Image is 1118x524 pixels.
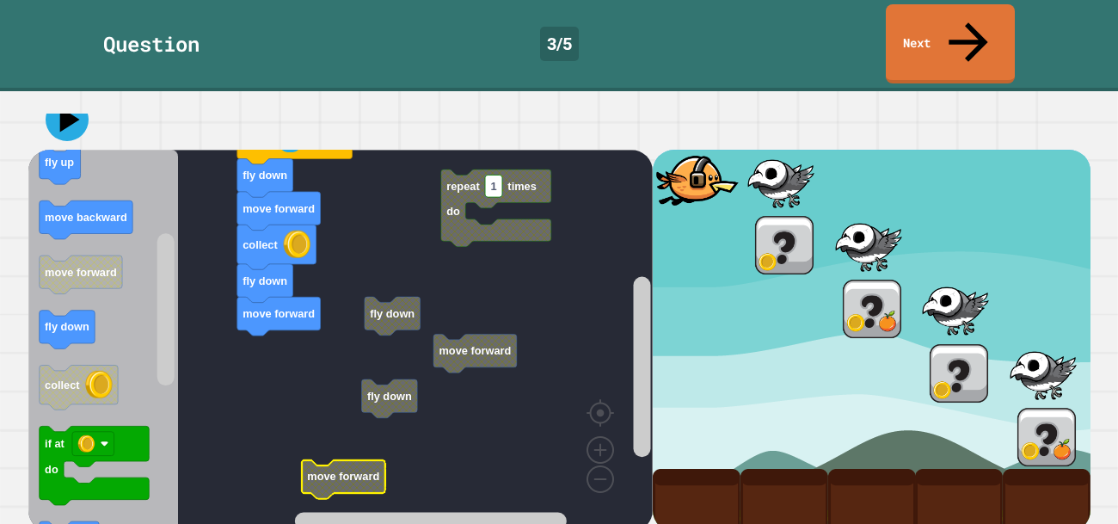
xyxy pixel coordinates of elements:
[103,28,200,59] div: Question
[370,307,415,320] text: fly down
[507,180,536,193] text: times
[243,307,315,320] text: move forward
[45,379,80,392] text: collect
[45,267,117,280] text: move forward
[886,4,1015,83] a: Next
[45,439,64,452] text: if at
[439,345,511,358] text: move forward
[243,202,315,215] text: move forward
[45,322,89,335] text: fly down
[366,390,411,403] text: fly down
[307,471,379,484] text: move forward
[243,274,287,287] text: fly down
[45,212,127,225] text: move backward
[243,238,278,251] text: collect
[540,27,579,61] div: 3 / 5
[446,205,460,218] text: do
[243,170,287,182] text: fly down
[45,465,58,478] text: do
[446,180,480,193] text: repeat
[45,157,74,170] text: fly up
[490,180,496,193] text: 1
